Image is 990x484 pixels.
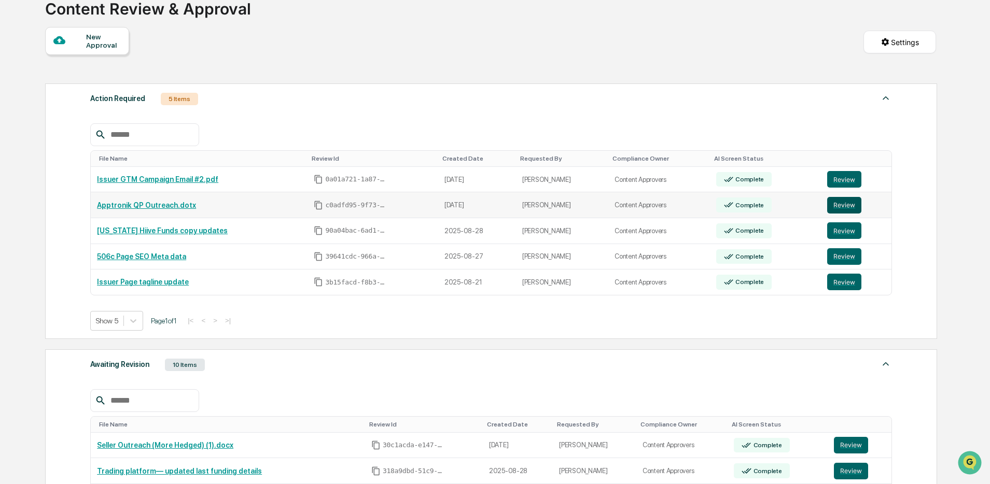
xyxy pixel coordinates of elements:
[612,155,705,162] div: Toggle SortBy
[314,252,323,261] span: Copy Id
[75,132,83,140] div: 🗄️
[516,192,608,218] td: [PERSON_NAME]
[516,244,608,270] td: [PERSON_NAME]
[97,441,233,449] a: Seller Outreach (More Hedged) (1).docx
[97,226,228,235] a: [US_STATE] Hiive Funds copy updates
[314,226,323,235] span: Copy Id
[880,92,892,104] img: caret
[185,316,197,325] button: |<
[10,132,19,140] div: 🖐️
[733,278,764,286] div: Complete
[516,218,608,244] td: [PERSON_NAME]
[733,227,764,234] div: Complete
[636,458,728,484] td: Content Approvers
[836,421,887,428] div: Toggle SortBy
[640,421,723,428] div: Toggle SortBy
[827,222,861,239] button: Review
[314,277,323,287] span: Copy Id
[834,463,868,479] button: Review
[325,278,387,287] span: 3b15facd-f8b3-477c-80ee-d7a648742bf4
[863,31,936,53] button: Settings
[438,218,516,244] td: 2025-08-28
[834,463,885,479] a: Review
[383,467,445,475] span: 318a9dbd-51c9-473e-9dd0-57efbaa2a655
[97,201,196,209] a: Apptronik QP Outreach.dotx
[314,175,323,184] span: Copy Id
[834,437,885,453] a: Review
[608,269,709,295] td: Content Approvers
[99,155,303,162] div: Toggle SortBy
[483,458,553,484] td: 2025-08-28
[438,167,516,193] td: [DATE]
[714,155,817,162] div: Toggle SortBy
[827,248,885,265] a: Review
[733,176,764,183] div: Complete
[957,450,985,478] iframe: Open customer support
[176,82,189,95] button: Start new chat
[827,197,885,213] a: Review
[97,175,218,183] a: Issuer GTM Campaign Email #2.pdf
[210,316,220,325] button: >
[71,126,133,145] a: 🗄️Attestations
[732,421,824,428] div: Toggle SortBy
[442,155,512,162] div: Toggle SortBy
[483,433,553,459] td: [DATE]
[553,458,636,484] td: [PERSON_NAME]
[516,167,608,193] td: [PERSON_NAME]
[10,79,29,98] img: 1746055101610-c473b297-6a78-478c-a979-82029cc54cd1
[35,90,131,98] div: We're available if you need us!
[438,192,516,218] td: [DATE]
[553,433,636,459] td: [PERSON_NAME]
[99,421,361,428] div: Toggle SortBy
[733,253,764,260] div: Complete
[636,433,728,459] td: Content Approvers
[827,248,861,265] button: Review
[608,218,709,244] td: Content Approvers
[827,171,861,188] button: Review
[371,440,381,450] span: Copy Id
[325,252,387,261] span: 39641cdc-966a-4e65-879f-2a6a777944d8
[608,167,709,193] td: Content Approvers
[103,176,126,183] span: Pylon
[6,146,69,165] a: 🔎Data Lookup
[880,358,892,370] img: caret
[198,316,208,325] button: <
[21,131,67,141] span: Preclearance
[371,466,381,476] span: Copy Id
[97,278,189,286] a: Issuer Page tagline update
[222,316,234,325] button: >|
[97,252,186,261] a: 506c Page SEO Meta data
[751,442,782,449] div: Complete
[516,269,608,295] td: [PERSON_NAME]
[733,202,764,209] div: Complete
[834,437,868,453] button: Review
[827,197,861,213] button: Review
[90,92,145,105] div: Action Required
[438,244,516,270] td: 2025-08-27
[827,274,885,290] a: Review
[314,201,323,210] span: Copy Id
[827,171,885,188] a: Review
[312,155,434,162] div: Toggle SortBy
[608,244,709,270] td: Content Approvers
[520,155,604,162] div: Toggle SortBy
[97,467,262,475] a: Trading platform— updated last funding details
[151,317,177,325] span: Page 1 of 1
[6,126,71,145] a: 🖐️Preclearance
[608,192,709,218] td: Content Approvers
[165,359,205,371] div: 10 Items
[10,151,19,160] div: 🔎
[827,274,861,290] button: Review
[369,421,479,428] div: Toggle SortBy
[751,467,782,475] div: Complete
[90,358,149,371] div: Awaiting Revision
[325,175,387,183] span: 0a01a721-1a87-4d84-a0dd-1ce38323d636
[21,150,65,161] span: Data Lookup
[557,421,632,428] div: Toggle SortBy
[161,93,198,105] div: 5 Items
[35,79,170,90] div: Start new chat
[438,269,516,295] td: 2025-08-21
[325,226,387,235] span: 90a04bac-6ad1-4eb2-9be2-413ef8e4cea6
